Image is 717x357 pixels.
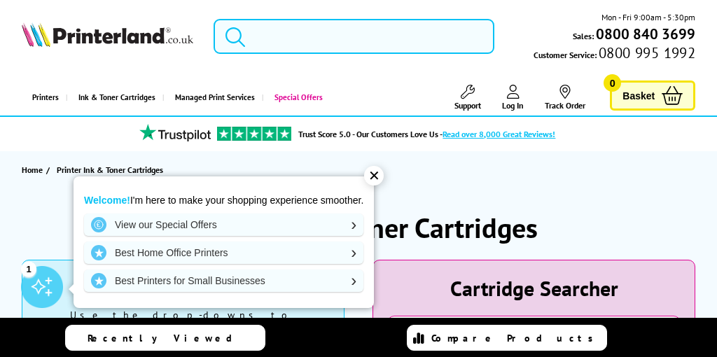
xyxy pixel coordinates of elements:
[604,74,621,92] span: 0
[133,124,217,141] img: trustpilot rating
[84,269,363,292] a: Best Printers for Small Businesses
[454,100,481,111] span: Support
[443,129,555,139] span: Read over 8,000 Great Reviews!
[610,80,695,111] a: Basket 0
[217,127,291,141] img: trustpilot rating
[78,80,155,115] span: Ink & Toner Cartridges
[22,22,193,50] a: Printerland Logo
[84,241,363,264] a: Best Home Office Printers
[573,29,594,43] span: Sales:
[84,195,130,206] strong: Welcome!
[601,10,695,24] span: Mon - Fri 9:00am - 5:30pm
[597,46,695,59] span: 0800 995 1992
[545,85,585,111] a: Track Order
[84,194,363,206] p: I'm here to make your shopping experience smoother.
[502,85,524,111] a: Log In
[22,80,66,115] a: Printers
[84,213,363,236] a: View our Special Offers
[262,80,330,115] a: Special Offers
[622,86,655,105] span: Basket
[364,166,384,185] div: ✕
[36,309,330,334] div: Use the drop-downs to select your printer model
[57,164,163,175] span: Printer Ink & Toner Cartridges
[66,80,162,115] a: Ink & Toner Cartridges
[596,24,695,43] b: 0800 840 3699
[162,80,262,115] a: Managed Print Services
[454,85,481,111] a: Support
[88,332,246,344] span: Recently Viewed
[407,325,606,351] a: Compare Products
[298,129,555,139] a: Trust Score 5.0 - Our Customers Love Us -Read over 8,000 Great Reviews!
[431,332,601,344] span: Compare Products
[594,27,695,41] a: 0800 840 3699
[22,22,193,47] img: Printerland Logo
[21,261,36,276] div: 1
[502,100,524,111] span: Log In
[387,274,681,302] div: Cartridge Searcher
[22,162,46,177] a: Home
[534,46,695,62] span: Customer Service:
[65,325,265,351] a: Recently Viewed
